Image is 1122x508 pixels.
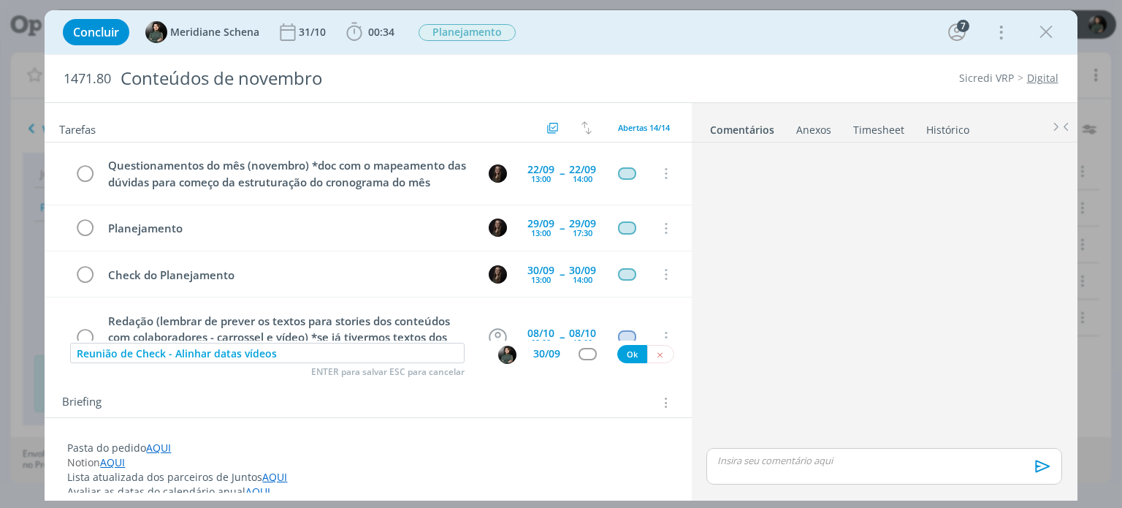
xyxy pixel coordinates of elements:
[527,265,554,276] div: 30/09
[573,229,592,237] div: 17:30
[114,61,638,96] div: Conteúdos de novembro
[527,328,554,338] div: 08/10
[527,219,554,229] div: 29/09
[170,27,259,37] span: Meridiane Schena
[498,346,516,364] img: M
[63,19,129,45] button: Concluir
[1027,71,1058,85] a: Digital
[531,276,551,284] div: 13:00
[531,338,551,346] div: 09:00
[45,10,1077,501] div: dialog
[102,266,475,284] div: Check do Planejamento
[145,21,167,43] img: M
[59,119,96,137] span: Tarefas
[926,116,970,137] a: Histórico
[852,116,905,137] a: Timesheet
[73,26,119,38] span: Concluir
[489,164,507,183] img: N
[957,20,969,32] div: 7
[145,21,259,43] button: MMeridiane Schena
[959,71,1014,85] a: Sicredi VRP
[489,265,507,284] img: N
[67,441,668,455] p: Pasta do pedido
[102,219,475,238] div: Planejamento
[573,276,592,284] div: 14:00
[618,122,670,133] span: Abertas 14/14
[487,263,509,285] button: N
[67,470,668,485] p: Lista atualizada dos parceiros de Juntos
[569,219,596,229] div: 29/09
[64,71,111,87] span: 1471.80
[796,123,831,137] div: Anexos
[311,366,465,378] span: ENTER para salvar ESC para cancelar
[418,23,516,42] button: Planejamento
[146,441,171,455] a: AQUI
[343,20,398,44] button: 00:34
[102,312,475,363] div: Redação (lembrar de prever os textos para stories dos conteúdos com colaboradores - carrossel e v...
[245,485,270,498] a: AQUI
[487,162,509,184] button: N
[67,485,668,499] p: Avaliar as datas do calendário anual
[581,121,592,134] img: arrow-down-up.svg
[497,345,517,365] button: M
[368,25,394,39] span: 00:34
[487,217,509,239] button: N
[709,116,775,137] a: Comentários
[560,168,564,178] span: --
[533,349,560,359] div: 30/09
[67,455,100,469] span: Notion
[262,470,287,484] a: AQUI
[489,219,507,237] img: N
[419,24,516,41] span: Planejamento
[299,27,329,37] div: 31/10
[569,164,596,175] div: 22/09
[560,223,564,233] span: --
[531,175,551,183] div: 13:00
[617,345,647,363] button: Ok
[569,265,596,276] div: 30/09
[527,164,554,175] div: 22/09
[945,20,969,44] button: 7
[531,229,551,237] div: 13:00
[573,175,592,183] div: 14:00
[560,269,564,279] span: --
[62,393,102,412] span: Briefing
[102,156,475,191] div: Questionamentos do mês (novembro) *doc com o mapeamento das dúvidas para começo da estruturação d...
[100,455,125,469] a: AQUI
